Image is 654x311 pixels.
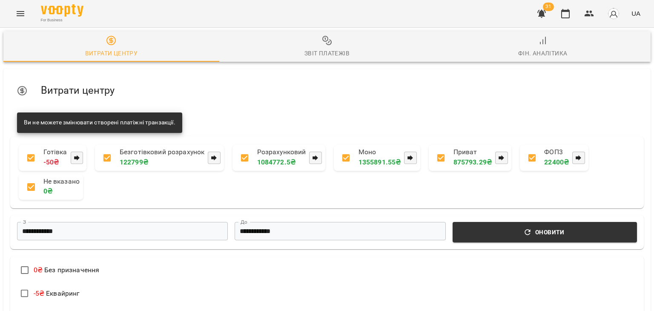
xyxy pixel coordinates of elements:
[257,148,306,156] p: Розрахунковий
[458,227,632,237] span: Оновити
[41,84,637,97] h5: Витрати центру
[359,148,401,156] p: Моно
[628,6,644,21] button: UA
[34,289,44,297] span: -5 ₴
[41,17,83,23] span: For Business
[120,157,205,167] p: 122799 ₴
[257,157,306,167] p: 1084772.5 ₴
[43,178,80,186] p: Не вказано
[43,157,67,167] p: -50 ₴
[543,3,554,11] span: 31
[304,48,350,58] div: Звіт платежів
[120,148,205,156] p: Безготівковий розрахунок
[43,186,80,196] p: 0 ₴
[34,266,43,274] span: 0 ₴
[34,289,80,297] span: Еквайринг
[43,148,67,156] p: Готівка
[544,148,569,156] p: ФОП3
[34,266,100,274] span: Без призначення
[631,9,640,18] span: UA
[85,48,138,58] div: Витрати центру
[608,8,620,20] img: avatar_s.png
[24,115,175,130] div: Ви не можете змінювати створені платіжні транзакції.
[453,157,492,167] p: 875793.29 ₴
[453,222,637,242] button: Оновити
[10,3,31,24] button: Menu
[359,157,401,167] p: 1355891.55 ₴
[544,157,569,167] p: 22400 ₴
[453,148,492,156] p: Приват
[518,48,568,58] div: Фін. Аналітика
[41,4,83,17] img: Voopty Logo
